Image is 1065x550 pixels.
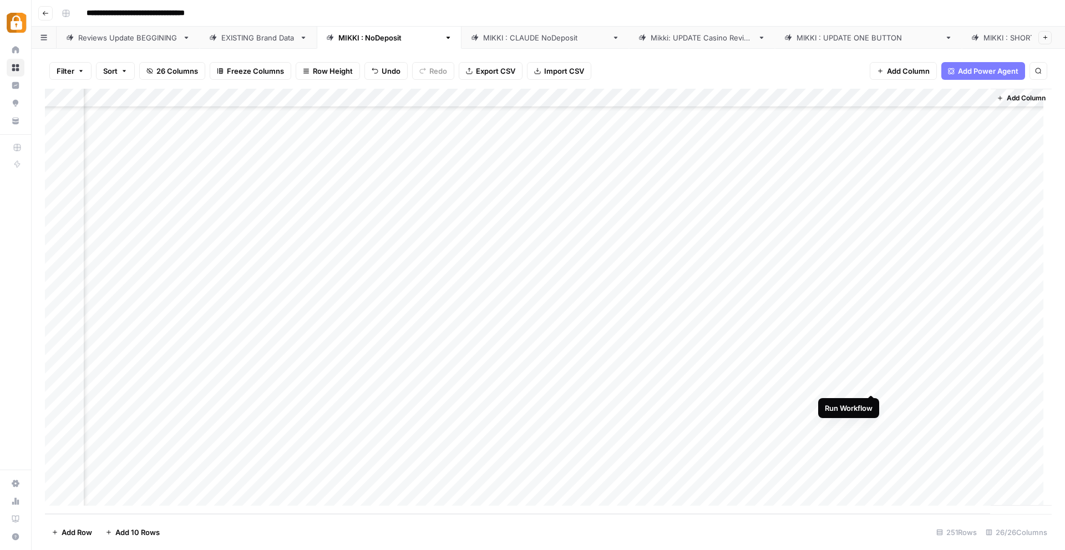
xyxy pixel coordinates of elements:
div: 251 Rows [932,523,981,541]
span: Add Column [887,65,930,77]
a: Reviews Update BEGGINING [57,27,200,49]
span: 26 Columns [156,65,198,77]
button: Freeze Columns [210,62,291,80]
div: [PERSON_NAME] : [PERSON_NAME] [483,32,607,43]
span: Export CSV [476,65,515,77]
span: Filter [57,65,74,77]
button: Undo [364,62,408,80]
button: Add Column [992,91,1050,105]
span: Redo [429,65,447,77]
button: Add Column [870,62,937,80]
span: Freeze Columns [227,65,284,77]
div: Reviews Update BEGGINING [78,32,178,43]
a: Usage [7,492,24,510]
button: Add 10 Rows [99,523,166,541]
span: Add Row [62,527,92,538]
span: Undo [382,65,400,77]
button: Add Power Agent [941,62,1025,80]
a: Learning Hub [7,510,24,528]
button: Sort [96,62,135,80]
span: Row Height [313,65,353,77]
a: [PERSON_NAME] : [PERSON_NAME] [461,27,629,49]
a: Your Data [7,112,24,130]
div: [PERSON_NAME] : NoDeposit [338,32,440,43]
button: Redo [412,62,454,80]
div: 26/26 Columns [981,523,1052,541]
span: Sort [103,65,118,77]
a: Home [7,41,24,59]
button: Filter [49,62,92,80]
button: Help + Support [7,528,24,546]
a: [PERSON_NAME] : UPDATE ONE BUTTON [775,27,962,49]
button: 26 Columns [139,62,205,80]
img: Adzz Logo [7,13,27,33]
a: EXISTING Brand Data [200,27,317,49]
button: Workspace: Adzz [7,9,24,37]
button: Import CSV [527,62,591,80]
div: [PERSON_NAME] : UPDATE ONE BUTTON [797,32,940,43]
a: [PERSON_NAME] : NoDeposit [317,27,461,49]
span: Add Column [1007,93,1046,103]
a: Browse [7,59,24,77]
a: Settings [7,475,24,492]
a: Opportunities [7,94,24,112]
a: Mikki: UPDATE Casino Review [629,27,775,49]
div: EXISTING Brand Data [221,32,295,43]
button: Export CSV [459,62,523,80]
span: Add 10 Rows [115,527,160,538]
span: Add Power Agent [958,65,1018,77]
span: Import CSV [544,65,584,77]
button: Add Row [45,523,99,541]
a: Insights [7,77,24,94]
button: Row Height [296,62,360,80]
div: Mikki: UPDATE Casino Review [651,32,753,43]
div: Run Workflow [825,403,873,414]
